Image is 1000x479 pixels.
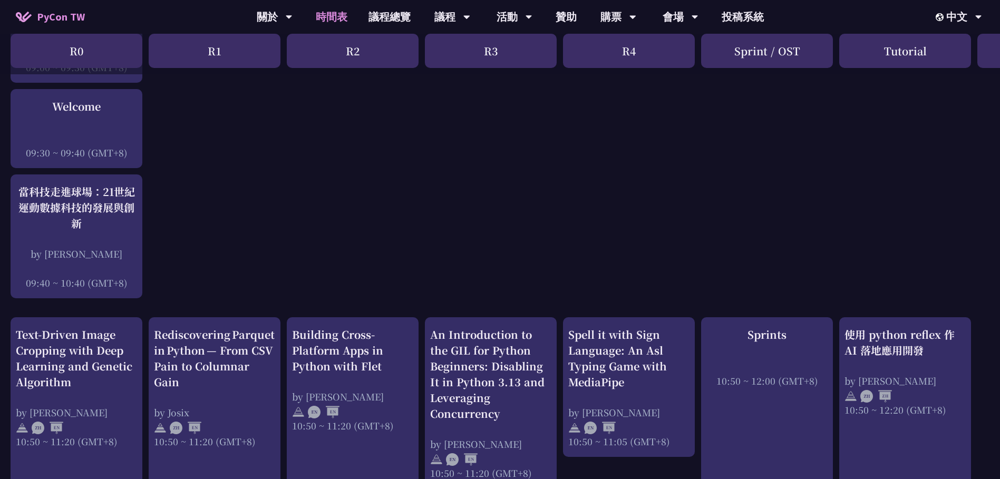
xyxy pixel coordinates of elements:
a: PyCon TW [5,4,95,30]
div: 10:50 ~ 12:00 (GMT+8) [706,374,828,387]
img: ENEN.5a408d1.svg [308,406,339,418]
div: by [PERSON_NAME] [430,437,551,451]
div: 09:30 ~ 09:40 (GMT+8) [16,146,137,159]
div: An Introduction to the GIL for Python Beginners: Disabling It in Python 3.13 and Leveraging Concu... [430,327,551,422]
div: 10:50 ~ 11:20 (GMT+8) [292,419,413,432]
div: 10:50 ~ 12:20 (GMT+8) [844,403,966,416]
div: by [PERSON_NAME] [568,406,690,419]
img: svg+xml;base64,PHN2ZyB4bWxucz0iaHR0cDovL3d3dy53My5vcmcvMjAwMC9zdmciIHdpZHRoPSIyNCIgaGVpZ2h0PSIyNC... [292,406,305,418]
div: by [PERSON_NAME] [844,374,966,387]
a: Spell it with Sign Language: An Asl Typing Game with MediaPipe by [PERSON_NAME] 10:50 ~ 11:05 (GM... [568,327,690,448]
img: Home icon of PyCon TW 2025 [16,12,32,22]
div: 使用 python reflex 作 AI 落地應用開發 [844,327,966,358]
img: ENEN.5a408d1.svg [446,453,478,466]
div: 10:50 ~ 11:20 (GMT+8) [154,435,275,448]
div: by Josix [154,406,275,419]
div: Tutorial [839,34,971,68]
div: 當科技走進球場：21世紀運動數據科技的發展與創新 [16,184,137,231]
div: Sprint / OST [701,34,833,68]
div: Rediscovering Parquet in Python — From CSV Pain to Columnar Gain [154,327,275,390]
img: svg+xml;base64,PHN2ZyB4bWxucz0iaHR0cDovL3d3dy53My5vcmcvMjAwMC9zdmciIHdpZHRoPSIyNCIgaGVpZ2h0PSIyNC... [568,422,581,434]
img: svg+xml;base64,PHN2ZyB4bWxucz0iaHR0cDovL3d3dy53My5vcmcvMjAwMC9zdmciIHdpZHRoPSIyNCIgaGVpZ2h0PSIyNC... [844,390,857,403]
div: R2 [287,34,419,68]
div: Sprints [706,327,828,343]
img: ZHEN.371966e.svg [32,422,63,434]
img: ZHZH.38617ef.svg [860,390,892,403]
img: ZHEN.371966e.svg [170,422,201,434]
img: svg+xml;base64,PHN2ZyB4bWxucz0iaHR0cDovL3d3dy53My5vcmcvMjAwMC9zdmciIHdpZHRoPSIyNCIgaGVpZ2h0PSIyNC... [16,422,28,434]
div: R1 [149,34,280,68]
div: R0 [11,34,142,68]
div: 10:50 ~ 11:05 (GMT+8) [568,435,690,448]
img: Locale Icon [936,13,946,21]
img: svg+xml;base64,PHN2ZyB4bWxucz0iaHR0cDovL3d3dy53My5vcmcvMjAwMC9zdmciIHdpZHRoPSIyNCIgaGVpZ2h0PSIyNC... [430,453,443,466]
a: Rediscovering Parquet in Python — From CSV Pain to Columnar Gain by Josix 10:50 ~ 11:20 (GMT+8) [154,327,275,448]
a: 當科技走進球場：21世紀運動數據科技的發展與創新 by [PERSON_NAME] 09:40 ~ 10:40 (GMT+8) [16,184,137,289]
div: R4 [563,34,695,68]
div: by [PERSON_NAME] [16,406,137,419]
div: 09:40 ~ 10:40 (GMT+8) [16,276,137,289]
img: ENEN.5a408d1.svg [584,422,616,434]
div: Building Cross-Platform Apps in Python with Flet [292,327,413,374]
div: Text-Driven Image Cropping with Deep Learning and Genetic Algorithm [16,327,137,390]
div: R3 [425,34,557,68]
div: by [PERSON_NAME] [292,390,413,403]
div: by [PERSON_NAME] [16,247,137,260]
div: Spell it with Sign Language: An Asl Typing Game with MediaPipe [568,327,690,390]
a: Building Cross-Platform Apps in Python with Flet by [PERSON_NAME] 10:50 ~ 11:20 (GMT+8) [292,327,413,432]
div: Welcome [16,99,137,114]
a: Text-Driven Image Cropping with Deep Learning and Genetic Algorithm by [PERSON_NAME] 10:50 ~ 11:2... [16,327,137,448]
span: PyCon TW [37,9,85,25]
img: svg+xml;base64,PHN2ZyB4bWxucz0iaHR0cDovL3d3dy53My5vcmcvMjAwMC9zdmciIHdpZHRoPSIyNCIgaGVpZ2h0PSIyNC... [154,422,167,434]
a: 使用 python reflex 作 AI 落地應用開發 by [PERSON_NAME] 10:50 ~ 12:20 (GMT+8) [844,327,966,416]
div: 10:50 ~ 11:20 (GMT+8) [16,435,137,448]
